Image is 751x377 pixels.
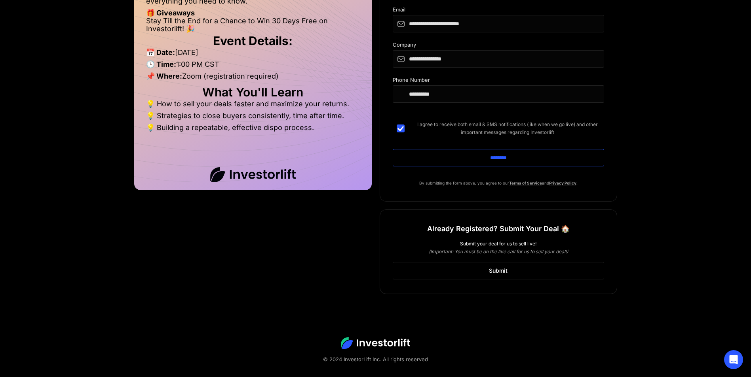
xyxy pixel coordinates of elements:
[146,72,360,84] li: Zoom (registration required)
[429,249,568,254] em: (Important: You must be on the live call for us to sell your deal!)
[146,100,360,112] li: 💡 How to sell your deals faster and maximize your returns.
[146,88,360,96] h2: What You'll Learn
[549,181,576,185] a: Privacy Policy
[146,48,175,57] strong: 📅 Date:
[411,121,604,136] span: I agree to receive both email & SMS notifications (like when we go live) and other important mess...
[146,17,360,33] li: Stay Till the End for a Chance to Win 30 Days Free on Investorlift! 🎉
[393,262,604,279] a: Submit
[146,60,176,68] strong: 🕒 Time:
[146,9,195,17] strong: 🎁 Giveaways
[724,350,743,369] div: Open Intercom Messenger
[146,112,360,124] li: 💡 Strategies to close buyers consistently, time after time.
[427,222,570,236] h1: Already Registered? Submit Your Deal 🏠
[146,49,360,60] li: [DATE]
[393,7,604,15] div: Email
[146,72,182,80] strong: 📌 Where:
[393,179,604,187] p: By submitting the form above, you agree to our and .
[509,181,542,185] a: Terms of Service
[146,60,360,72] li: 1:00 PM CST
[393,42,604,50] div: Company
[213,34,293,48] strong: Event Details:
[32,355,719,363] div: © 2024 InvestorLift Inc. All rights reserved
[146,124,360,132] li: 💡 Building a repeatable, effective dispo process.
[393,77,604,85] div: Phone Number
[393,240,604,248] div: Submit your deal for us to sell live!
